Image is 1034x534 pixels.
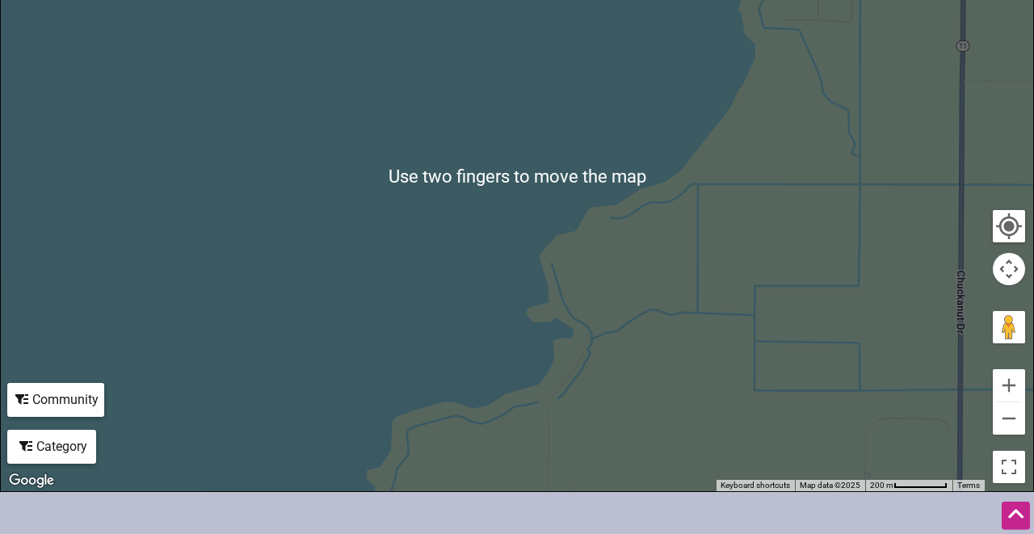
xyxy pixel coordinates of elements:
[993,311,1025,343] button: Drag Pegman onto the map to open Street View
[7,430,96,464] div: Filter by category
[993,402,1025,435] button: Zoom out
[993,210,1025,242] button: Your Location
[993,369,1025,402] button: Zoom in
[5,470,58,491] img: Google
[9,431,95,462] div: Category
[5,470,58,491] a: Open this area in Google Maps (opens a new window)
[865,480,952,491] button: Map Scale: 200 m per 63 pixels
[7,383,104,417] div: Filter by Community
[957,481,980,490] a: Terms (opens in new tab)
[993,451,1025,483] button: Toggle fullscreen view
[9,385,103,415] div: Community
[800,481,860,490] span: Map data ©2025
[721,480,790,491] button: Keyboard shortcuts
[993,253,1025,285] button: Map camera controls
[870,481,893,490] span: 200 m
[1002,502,1030,530] div: Scroll Back to Top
